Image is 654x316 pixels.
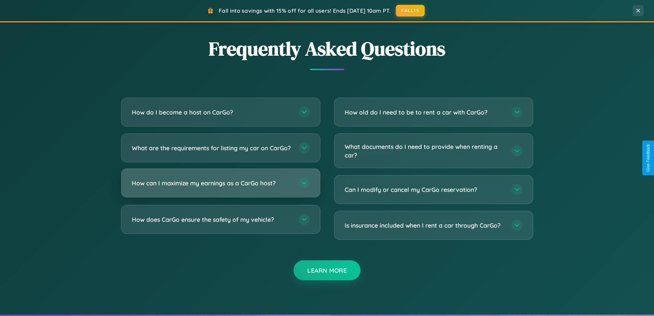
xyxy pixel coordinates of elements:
[345,185,505,194] h3: Can I modify or cancel my CarGo reservation?
[396,5,425,17] button: FALL15
[219,7,391,14] span: Fall into savings with 15% off for all users! Ends [DATE] 10am PT.
[132,144,292,152] h3: What are the requirements for listing my car on CarGo?
[132,179,292,187] h3: How can I maximize my earnings as a CarGo host?
[646,144,651,172] div: Give Feedback
[345,142,505,159] h3: What documents do I need to provide when renting a car?
[121,35,533,62] h2: Frequently Asked Questions
[132,108,292,117] h3: How do I become a host on CarGo?
[132,215,292,224] h3: How does CarGo ensure the safety of my vehicle?
[345,221,505,230] h3: Is insurance included when I rent a car through CarGo?
[294,260,360,280] button: Learn More
[345,108,505,117] h3: How old do I need to be to rent a car with CarGo?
